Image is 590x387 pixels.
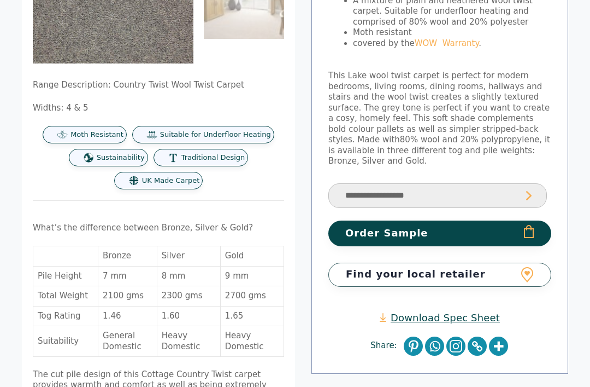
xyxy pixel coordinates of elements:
span: This Lake wool twist carpet is perfect for modern bedrooms, living rooms, dining rooms, hallways ... [328,71,550,145]
td: Heavy Domestic [157,326,221,357]
a: WOW Warranty [415,38,479,48]
p: Range Description: Country Twist Wool Twist Carpet [33,80,284,91]
p: Widths: 4 & 5 [33,103,284,114]
td: Heavy Domestic [221,326,284,357]
span: Traditional Design [181,153,245,163]
td: 7 mm [98,267,157,287]
a: Pinterest [404,337,423,356]
span: Moth Resistant [70,130,123,140]
td: Tog Rating [33,307,98,327]
button: Order Sample [328,221,551,246]
a: Whatsapp [425,337,444,356]
a: Download Spec Sheet [380,311,500,324]
a: Copy Link [468,337,487,356]
td: Pile Height [33,267,98,287]
td: Silver [157,246,221,267]
td: 1.65 [221,307,284,327]
span: Share: [370,340,402,351]
span: Moth resistant [353,27,412,37]
p: What’s the difference between Bronze, Silver & Gold? [33,223,284,234]
a: More [489,337,508,356]
td: 9 mm [221,267,284,287]
td: 8 mm [157,267,221,287]
td: 2700 gms [221,286,284,307]
span: Sustainability [97,153,145,163]
a: Instagram [446,337,465,356]
span: Suitable for Underfloor Heating [160,130,271,140]
span: UK Made Carpet [142,176,199,186]
li: covered by the . [353,38,551,49]
td: Total Weight [33,286,98,307]
td: 2100 gms [98,286,157,307]
td: Gold [221,246,284,267]
td: 1.46 [98,307,157,327]
td: 1.60 [157,307,221,327]
td: Bronze [98,246,157,267]
span: 80% wool and 20% polypropylene, it is available in three different tog and pile weights: Bronze, ... [328,135,550,166]
td: Suitability [33,326,98,357]
td: 2300 gms [157,286,221,307]
a: Find your local retailer [328,263,551,286]
td: General Domestic [98,326,157,357]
